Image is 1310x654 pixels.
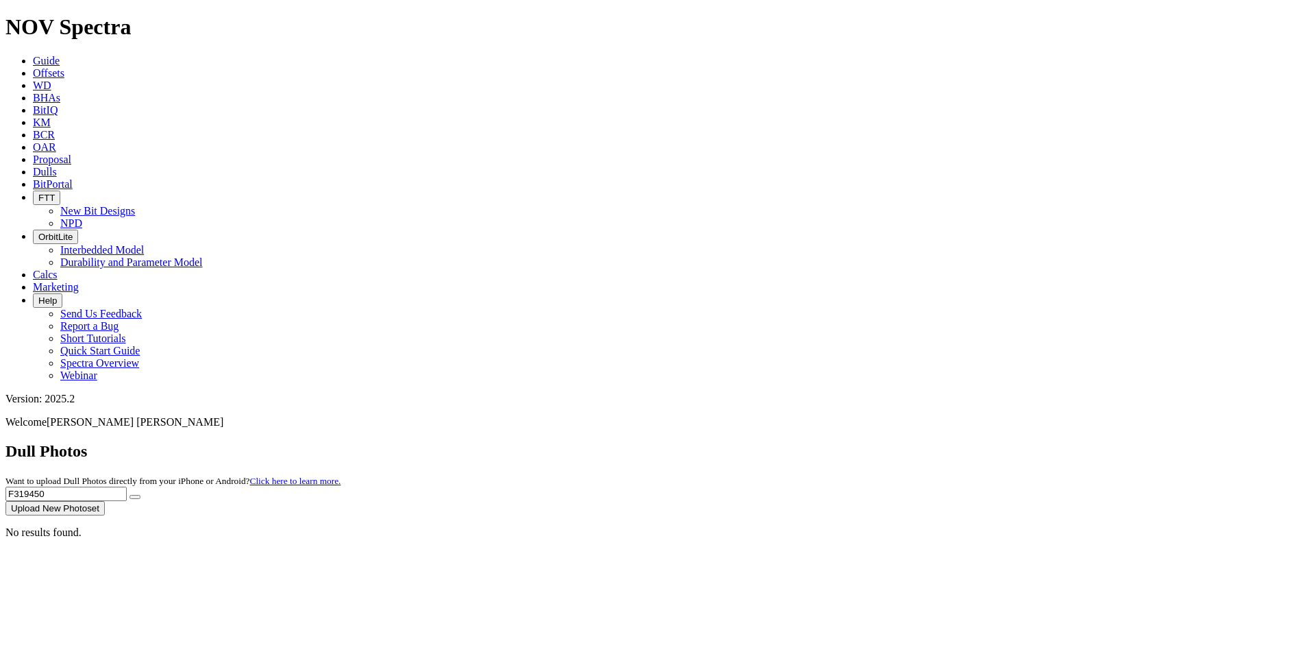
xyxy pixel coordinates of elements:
[60,370,97,381] a: Webinar
[33,166,57,178] a: Dulls
[38,295,57,306] span: Help
[60,205,135,217] a: New Bit Designs
[60,345,140,356] a: Quick Start Guide
[33,269,58,280] a: Calcs
[60,244,144,256] a: Interbedded Model
[250,476,341,486] a: Click here to learn more.
[5,487,127,501] input: Search Serial Number
[33,129,55,141] a: BCR
[33,104,58,116] a: BitIQ
[33,281,79,293] a: Marketing
[5,526,1305,539] p: No results found.
[33,67,64,79] a: Offsets
[33,117,51,128] a: KM
[33,154,71,165] a: Proposal
[33,230,78,244] button: OrbitLite
[38,232,73,242] span: OrbitLite
[33,178,73,190] a: BitPortal
[33,141,56,153] a: OAR
[33,80,51,91] a: WD
[33,191,60,205] button: FTT
[33,55,60,66] a: Guide
[5,501,105,516] button: Upload New Photoset
[5,476,341,486] small: Want to upload Dull Photos directly from your iPhone or Android?
[5,442,1305,461] h2: Dull Photos
[5,393,1305,405] div: Version: 2025.2
[60,332,126,344] a: Short Tutorials
[5,416,1305,428] p: Welcome
[60,357,139,369] a: Spectra Overview
[47,416,223,428] span: [PERSON_NAME] [PERSON_NAME]
[60,320,119,332] a: Report a Bug
[60,217,82,229] a: NPD
[60,308,142,319] a: Send Us Feedback
[5,14,1305,40] h1: NOV Spectra
[33,293,62,308] button: Help
[33,92,60,104] a: BHAs
[60,256,203,268] a: Durability and Parameter Model
[38,193,55,203] span: FTT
